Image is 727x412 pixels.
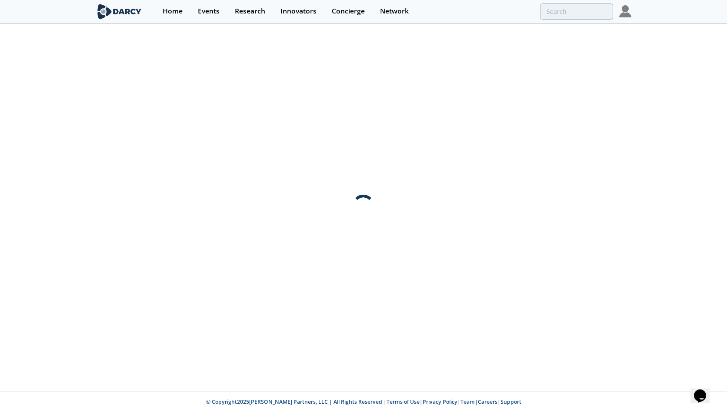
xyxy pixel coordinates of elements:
[380,8,409,15] div: Network
[235,8,265,15] div: Research
[540,3,613,20] input: Advanced Search
[198,8,220,15] div: Events
[163,8,183,15] div: Home
[42,398,685,406] p: © Copyright 2025 [PERSON_NAME] Partners, LLC | All Rights Reserved | | | | |
[460,398,475,405] a: Team
[619,5,631,17] img: Profile
[690,377,718,403] iframe: chat widget
[500,398,521,405] a: Support
[478,398,497,405] a: Careers
[423,398,457,405] a: Privacy Policy
[387,398,420,405] a: Terms of Use
[96,4,143,19] img: logo-wide.svg
[332,8,365,15] div: Concierge
[280,8,317,15] div: Innovators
